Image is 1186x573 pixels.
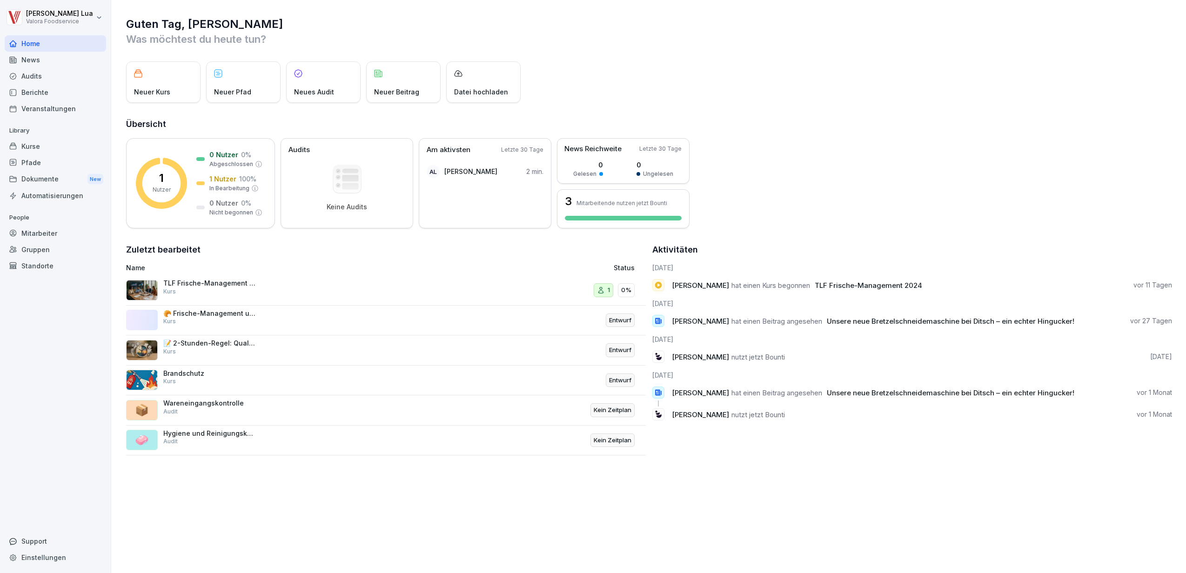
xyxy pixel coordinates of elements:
[126,306,646,336] a: 🥐 Frische-Management und Qualitätsstandards bei BackWERKKursEntwurf
[163,309,256,318] p: 🥐 Frische-Management und Qualitätsstandards bei BackWERK
[209,160,253,168] p: Abgeschlossen
[209,198,238,208] p: 0 Nutzer
[427,145,470,155] p: Am aktivsten
[672,388,729,397] span: [PERSON_NAME]
[652,334,1172,344] h6: [DATE]
[209,174,236,184] p: 1 Nutzer
[126,340,158,360] img: bu699qevipri7flw0mosiemv.png
[827,317,1074,326] span: Unsere neue Bretzelschneidemaschine bei Ditsch – ein echter Hingucker!
[5,187,106,204] a: Automatisierungen
[135,432,149,448] p: 🧼
[594,406,631,415] p: Kein Zeitplan
[163,429,256,438] p: Hygiene und Reinigungskontrolle
[731,281,810,290] span: hat einen Kurs begonnen
[209,184,249,193] p: In Bearbeitung
[126,395,646,426] a: 📦WareneingangskontrolleAuditKein Zeitplan
[573,160,603,170] p: 0
[126,280,158,300] img: jmmz8khb2911el3r6ibb2w7w.png
[637,160,673,170] p: 0
[672,353,729,361] span: [PERSON_NAME]
[135,402,149,419] p: 📦
[594,436,631,445] p: Kein Zeitplan
[5,138,106,154] a: Kurse
[5,225,106,241] a: Mitarbeiter
[209,150,238,160] p: 0 Nutzer
[573,170,596,178] p: Gelesen
[163,369,256,378] p: Brandschutz
[564,144,622,154] p: News Reichweite
[652,263,1172,273] h6: [DATE]
[609,316,631,325] p: Entwurf
[26,10,93,18] p: [PERSON_NAME] Lua
[652,243,698,256] h2: Aktivitäten
[731,410,785,419] span: nutzt jetzt Bounti
[241,150,251,160] p: 0 %
[374,87,419,97] p: Neuer Beitrag
[288,145,310,155] p: Audits
[214,87,251,97] p: Neuer Pfad
[576,200,667,207] p: Mitarbeitende nutzen jetzt Bounti
[163,407,178,416] p: Audit
[163,399,256,407] p: Wareneingangskontrolle
[209,208,253,217] p: Nicht begonnen
[1133,280,1172,290] p: vor 11 Tagen
[163,287,176,296] p: Kurs
[5,549,106,566] a: Einstellungen
[444,167,497,176] p: [PERSON_NAME]
[126,17,1172,32] h1: Guten Tag, [PERSON_NAME]
[609,376,631,385] p: Entwurf
[126,370,158,390] img: b0iy7e1gfawqjs4nezxuanzk.png
[5,100,106,117] a: Veranstaltungen
[652,299,1172,308] h6: [DATE]
[163,279,256,287] p: TLF Frische-Management 2024
[621,286,631,295] p: 0%
[163,339,256,347] p: 📝 2-Stunden-Regel: Qualitätssicherung und Dokumentation
[1137,388,1172,397] p: vor 1 Monat
[153,186,171,194] p: Nutzer
[609,346,631,355] p: Entwurf
[672,281,729,290] span: [PERSON_NAME]
[5,241,106,258] div: Gruppen
[5,210,106,225] p: People
[87,174,103,185] div: New
[5,154,106,171] a: Pfade
[731,353,785,361] span: nutzt jetzt Bounti
[126,366,646,396] a: BrandschutzKursEntwurf
[5,35,106,52] a: Home
[126,335,646,366] a: 📝 2-Stunden-Regel: Qualitätssicherung und DokumentationKursEntwurf
[163,317,176,326] p: Kurs
[126,118,1172,131] h2: Übersicht
[159,173,164,184] p: 1
[672,317,729,326] span: [PERSON_NAME]
[731,317,822,326] span: hat einen Beitrag angesehen
[639,145,682,153] p: Letzte 30 Tage
[1137,410,1172,419] p: vor 1 Monat
[652,370,1172,380] h6: [DATE]
[5,68,106,84] a: Audits
[241,198,251,208] p: 0 %
[163,437,178,446] p: Audit
[5,258,106,274] a: Standorte
[134,87,170,97] p: Neuer Kurs
[5,84,106,100] a: Berichte
[163,377,176,386] p: Kurs
[327,203,367,211] p: Keine Audits
[126,263,458,273] p: Name
[815,281,922,290] span: TLF Frische-Management 2024
[565,196,572,207] h3: 3
[126,32,1172,47] p: Was möchtest du heute tun?
[5,52,106,68] a: News
[126,243,646,256] h2: Zuletzt bearbeitet
[26,18,93,25] p: Valora Foodservice
[501,146,543,154] p: Letzte 30 Tage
